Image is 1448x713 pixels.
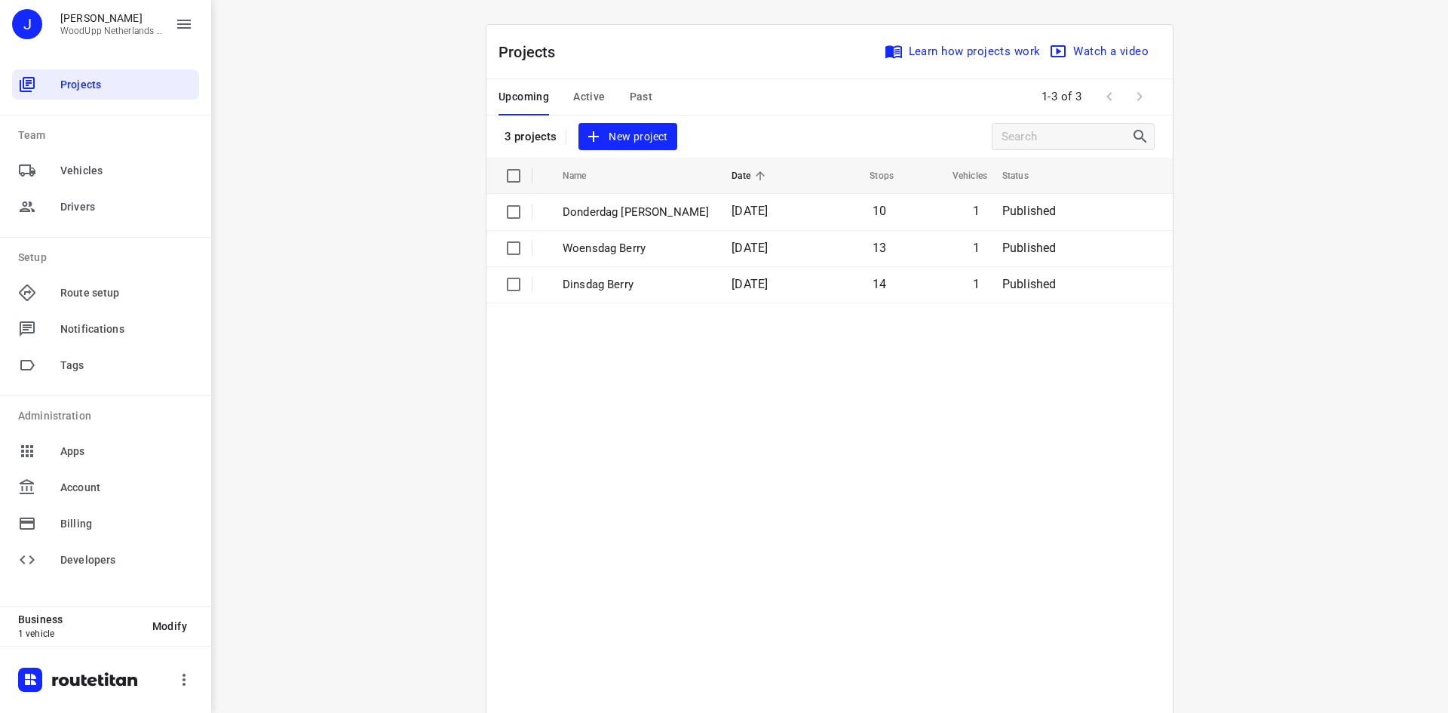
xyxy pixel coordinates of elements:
div: Apps [12,436,199,466]
span: Projects [60,77,193,93]
p: 1 vehicle [18,628,140,639]
span: [DATE] [732,277,768,291]
button: New project [578,123,676,151]
div: Search [1131,128,1154,146]
span: Previous Page [1094,81,1124,112]
span: Notifications [60,321,193,337]
span: Published [1002,241,1057,255]
span: Drivers [60,199,193,215]
span: Modify [152,620,187,632]
div: Projects [12,69,199,100]
span: 1 [973,204,980,218]
span: 10 [873,204,886,218]
span: Apps [60,444,193,459]
span: Route setup [60,285,193,301]
span: Name [563,167,606,185]
span: Billing [60,516,193,532]
span: Vehicles [60,163,193,179]
span: Past [630,88,653,106]
div: Notifications [12,314,199,344]
input: Search projects [1002,125,1131,149]
div: J [12,9,42,39]
span: Stops [850,167,894,185]
span: Developers [60,552,193,568]
p: Administration [18,408,199,424]
p: Team [18,128,199,143]
div: Account [12,472,199,502]
span: New project [587,128,667,146]
div: Vehicles [12,155,199,186]
span: Status [1002,167,1048,185]
p: Business [18,613,140,625]
p: 3 projects [505,130,557,143]
div: Route setup [12,278,199,308]
span: [DATE] [732,204,768,218]
div: Drivers [12,192,199,222]
span: Vehicles [933,167,987,185]
span: Published [1002,204,1057,218]
p: Projects [499,41,568,63]
p: Donderdag [PERSON_NAME] [563,204,709,221]
span: Date [732,167,770,185]
div: Tags [12,350,199,380]
span: 14 [873,277,886,291]
span: Next Page [1124,81,1155,112]
span: 1 [973,277,980,291]
p: Woensdag Berry [563,240,709,257]
span: Tags [60,358,193,373]
button: Modify [140,613,199,640]
div: Developers [12,545,199,575]
div: Billing [12,509,199,539]
p: Jesper Elenbaas [60,12,163,24]
span: 13 [873,241,886,255]
span: Upcoming [499,88,549,106]
span: 1 [973,241,980,255]
p: Setup [18,250,199,266]
span: Published [1002,277,1057,291]
span: Active [573,88,605,106]
span: 1-3 of 3 [1035,81,1088,113]
p: WoodUpp Netherlands B.V. [60,26,163,36]
span: [DATE] [732,241,768,255]
p: Dinsdag Berry [563,276,709,293]
span: Account [60,480,193,496]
